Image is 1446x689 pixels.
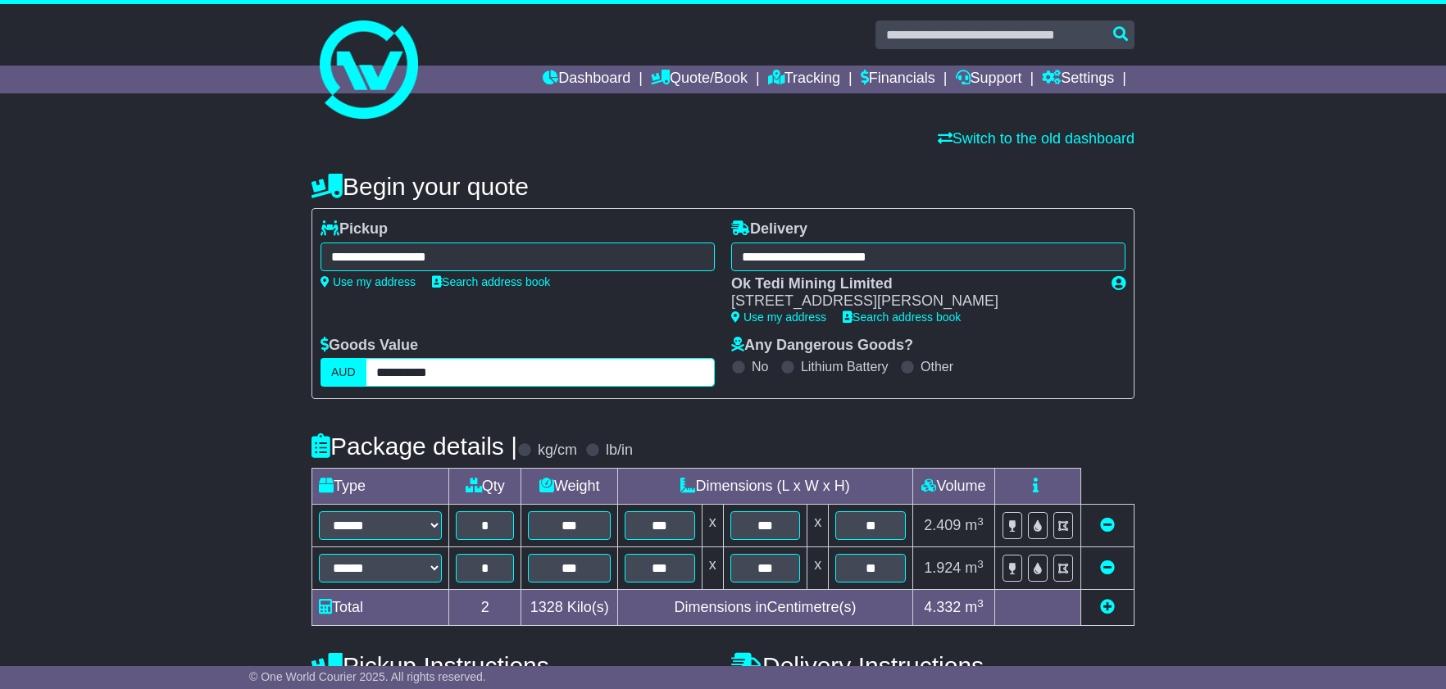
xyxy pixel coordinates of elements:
[530,599,563,615] span: 1328
[311,173,1135,200] h4: Begin your quote
[965,560,984,576] span: m
[311,652,715,679] h4: Pickup Instructions
[731,652,1135,679] h4: Delivery Instructions
[843,311,961,324] a: Search address book
[965,517,984,533] span: m
[321,275,416,288] a: Use my address
[543,66,630,93] a: Dashboard
[731,292,1095,311] div: [STREET_ADDRESS][PERSON_NAME]
[432,275,550,288] a: Search address book
[1100,560,1115,576] a: Remove this item
[924,560,961,576] span: 1.924
[321,358,366,387] label: AUD
[702,505,723,547] td: x
[521,469,618,505] td: Weight
[249,670,486,683] span: © One World Courier 2025. All rights reserved.
[921,359,953,374] label: Other
[807,547,829,590] td: x
[449,469,521,505] td: Qty
[449,590,521,626] td: 2
[311,433,517,460] h4: Package details |
[606,442,633,460] label: lb/in
[312,469,449,505] td: Type
[965,599,984,615] span: m
[651,66,748,93] a: Quote/Book
[731,220,807,238] label: Delivery
[801,359,889,374] label: Lithium Battery
[977,597,984,610] sup: 3
[861,66,935,93] a: Financials
[924,599,961,615] span: 4.332
[731,275,1095,293] div: Ok Tedi Mining Limited
[977,515,984,528] sup: 3
[321,337,418,355] label: Goods Value
[752,359,768,374] label: No
[1042,66,1114,93] a: Settings
[924,517,961,533] span: 2.409
[618,469,913,505] td: Dimensions (L x W x H)
[312,590,449,626] td: Total
[731,311,826,324] a: Use my address
[938,130,1135,147] a: Switch to the old dashboard
[977,558,984,570] sup: 3
[521,590,618,626] td: Kilo(s)
[956,66,1022,93] a: Support
[538,442,577,460] label: kg/cm
[321,220,388,238] label: Pickup
[702,547,723,590] td: x
[1100,517,1115,533] a: Remove this item
[912,469,994,505] td: Volume
[731,337,913,355] label: Any Dangerous Goods?
[807,505,829,547] td: x
[768,66,840,93] a: Tracking
[618,590,913,626] td: Dimensions in Centimetre(s)
[1100,599,1115,615] a: Add new item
